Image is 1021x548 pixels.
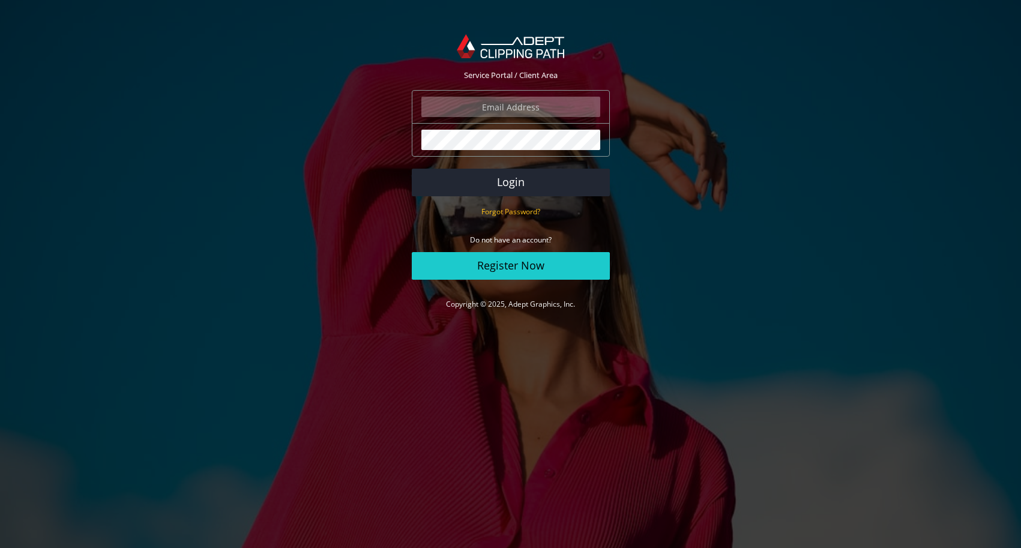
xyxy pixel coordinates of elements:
a: Copyright © 2025, Adept Graphics, Inc. [446,299,575,309]
span: Service Portal / Client Area [464,70,558,80]
small: Do not have an account? [470,235,552,245]
input: Email Address [421,97,600,117]
img: Adept Graphics [457,34,564,58]
button: Login [412,169,610,196]
a: Register Now [412,252,610,280]
a: Forgot Password? [481,206,540,217]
